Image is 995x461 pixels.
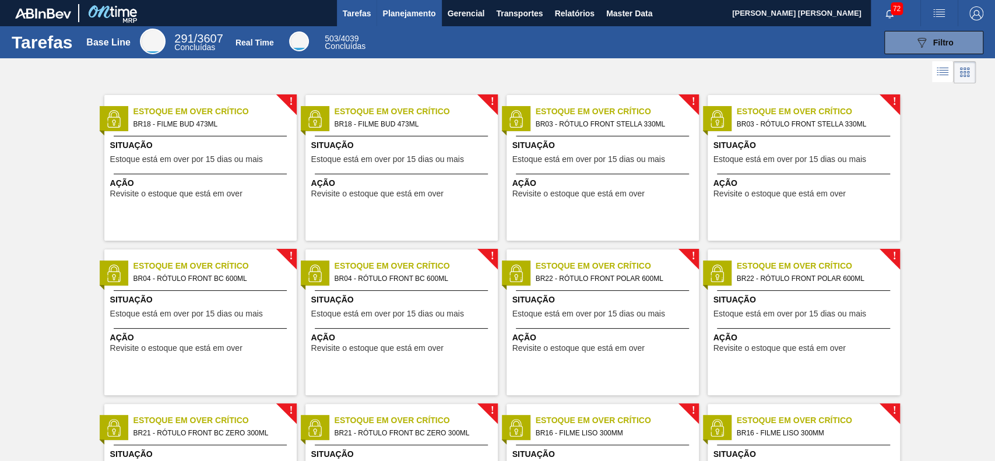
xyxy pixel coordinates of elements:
div: Visão em Cards [954,61,976,83]
span: Situação [311,294,495,306]
span: / 3607 [174,32,223,45]
span: BR18 - FILME BUD 473ML [335,118,488,131]
img: status [708,265,726,282]
span: BR04 - RÓTULO FRONT BC 600ML [133,272,287,285]
img: status [306,265,324,282]
img: status [105,419,122,437]
span: Revisite o estoque que está em over [311,189,444,198]
span: BR22 - RÓTULO FRONT POLAR 600ML [536,272,690,285]
span: Ação [311,177,495,189]
span: 291 [174,32,194,45]
span: Ação [713,332,897,344]
span: 72 [891,2,903,15]
img: userActions [932,6,946,20]
span: BR22 - RÓTULO FRONT POLAR 600ML [737,272,891,285]
span: BR21 - RÓTULO FRONT BC ZERO 300ML [133,427,287,439]
img: status [306,110,324,128]
span: BR16 - FILME LISO 300MM [536,427,690,439]
span: Gerencial [448,6,485,20]
img: status [708,110,726,128]
span: Ação [110,332,294,344]
img: status [507,265,525,282]
span: Master Data [606,6,652,20]
span: Relatórios [554,6,594,20]
span: ! [691,406,695,415]
span: Revisite o estoque que está em over [512,344,645,353]
span: 503 [325,34,338,43]
span: Estoque em Over Crítico [335,105,498,118]
span: BR03 - RÓTULO FRONT STELLA 330ML [536,118,690,131]
span: Estoque em Over Crítico [536,260,699,272]
span: ! [490,97,494,106]
span: Revisite o estoque que está em over [713,344,846,353]
span: Estoque em Over Crítico [133,105,297,118]
span: Estoque em Over Crítico [536,105,699,118]
div: Real Time [235,38,274,47]
span: Estoque está em over por 15 dias ou mais [311,155,464,164]
img: Logout [969,6,983,20]
span: ! [289,252,293,261]
span: Concluídas [174,43,215,52]
span: BR04 - RÓTULO FRONT BC 600ML [335,272,488,285]
span: Situação [713,448,897,460]
div: Visão em Lista [932,61,954,83]
span: Estoque está em over por 15 dias ou mais [713,309,866,318]
span: Estoque está em over por 15 dias ou mais [110,155,263,164]
span: ! [490,252,494,261]
span: Situação [512,448,696,460]
span: BR18 - FILME BUD 473ML [133,118,287,131]
span: Situação [311,139,495,152]
div: Real Time [325,35,365,50]
span: Planejamento [382,6,435,20]
span: Situação [110,294,294,306]
span: Estoque está em over por 15 dias ou mais [311,309,464,318]
span: Filtro [933,38,954,47]
span: BR21 - RÓTULO FRONT BC ZERO 300ML [335,427,488,439]
span: ! [892,97,896,106]
span: ! [691,97,695,106]
span: Estoque está em over por 15 dias ou mais [512,155,665,164]
span: Ação [311,332,495,344]
span: / 4039 [325,34,358,43]
button: Filtro [884,31,983,54]
span: ! [490,406,494,415]
span: Estoque está em over por 15 dias ou mais [110,309,263,318]
span: Estoque em Over Crítico [737,414,900,427]
span: BR03 - RÓTULO FRONT STELLA 330ML [737,118,891,131]
span: Estoque em Over Crítico [536,414,699,427]
img: status [507,419,525,437]
span: Situação [311,448,495,460]
span: Ação [713,177,897,189]
span: Estoque em Over Crítico [335,260,498,272]
div: Base Line [174,34,223,51]
span: Situação [512,139,696,152]
button: Notificações [871,5,908,22]
span: Tarefas [343,6,371,20]
span: ! [892,252,896,261]
span: Estoque em Over Crítico [335,414,498,427]
span: Estoque em Over Crítico [133,260,297,272]
span: ! [289,406,293,415]
span: ! [892,406,896,415]
span: Estoque em Over Crítico [133,414,297,427]
span: Estoque em Over Crítico [737,105,900,118]
span: Revisite o estoque que está em over [311,344,444,353]
span: Estoque está em over por 15 dias ou mais [512,309,665,318]
span: ! [289,97,293,106]
div: Base Line [86,37,131,48]
span: Situação [713,294,897,306]
span: Revisite o estoque que está em over [713,189,846,198]
img: status [105,110,122,128]
span: Situação [713,139,897,152]
div: Real Time [289,31,309,51]
img: status [306,419,324,437]
span: ! [691,252,695,261]
span: Concluídas [325,41,365,51]
span: Situação [110,139,294,152]
span: Ação [512,177,696,189]
span: Revisite o estoque que está em over [110,189,242,198]
img: status [507,110,525,128]
span: Estoque está em over por 15 dias ou mais [713,155,866,164]
h1: Tarefas [12,36,73,49]
img: status [105,265,122,282]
